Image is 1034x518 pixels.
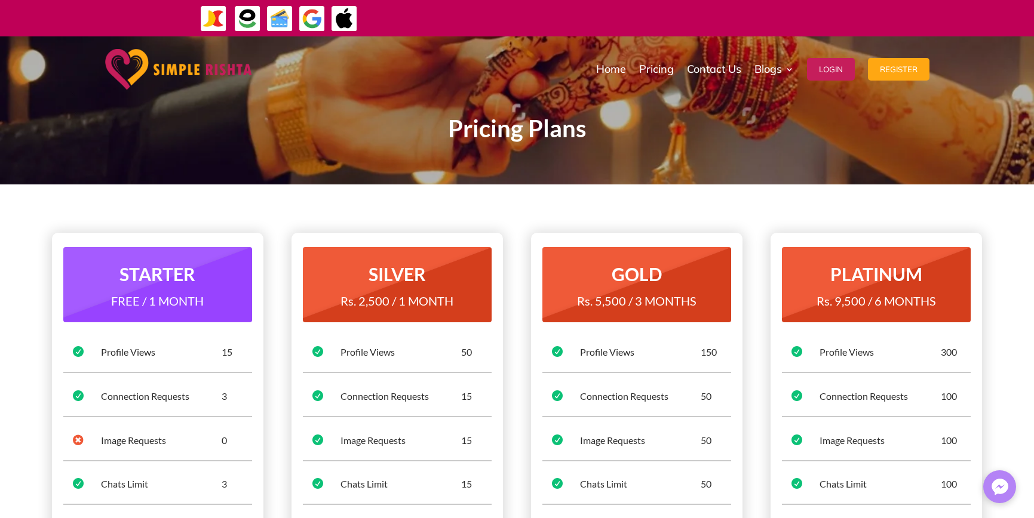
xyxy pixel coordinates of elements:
div: Image Requests [820,434,940,447]
span:  [791,390,802,401]
img: Credit Cards [266,5,293,32]
span: Rs. 9,500 / 6 MONTHS [817,294,936,308]
div: Profile Views [101,346,222,359]
div: Connection Requests [580,390,701,403]
span:  [791,434,802,445]
div: Profile Views [820,346,940,359]
span:  [552,478,563,489]
span:  [73,434,84,445]
span:  [312,434,323,445]
span:  [73,478,84,489]
span:  [552,434,563,445]
a: Contact Us [687,39,741,99]
span:  [73,390,84,401]
div: Profile Views [340,346,461,359]
button: Login [807,58,855,81]
span: Rs. 2,500 / 1 MONTH [340,294,453,308]
div: Image Requests [101,434,222,447]
div: Image Requests [340,434,461,447]
span:  [791,346,802,357]
span:  [73,346,84,357]
button: Register [868,58,929,81]
span:  [312,478,323,489]
a: Home [596,39,626,99]
div: Chats Limit [580,477,701,491]
strong: GOLD [612,263,662,285]
span:  [312,346,323,357]
span:  [552,346,563,357]
span:  [552,390,563,401]
div: Profile Views [580,346,701,359]
div: Connection Requests [340,390,461,403]
div: Chats Limit [101,477,222,491]
div: Connection Requests [820,390,940,403]
img: GooglePay-icon [299,5,326,32]
div: Connection Requests [101,390,222,403]
span: FREE / 1 MONTH [111,294,204,308]
div: Chats Limit [820,477,940,491]
img: ApplePay-icon [331,5,358,32]
span:  [312,390,323,401]
a: Blogs [754,39,794,99]
strong: PLATINUM [830,263,922,285]
strong: STARTER [119,263,195,285]
p: Pricing Plans [195,122,840,136]
img: Messenger [988,475,1012,499]
a: Login [807,39,855,99]
div: Image Requests [580,434,701,447]
a: Register [868,39,929,99]
span: Rs. 5,500 / 3 MONTHS [577,294,697,308]
div: Chats Limit [340,477,461,491]
a: Pricing [639,39,674,99]
img: EasyPaisa-icon [234,5,261,32]
img: JazzCash-icon [200,5,227,32]
strong: SILVER [369,263,426,285]
span:  [791,478,802,489]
